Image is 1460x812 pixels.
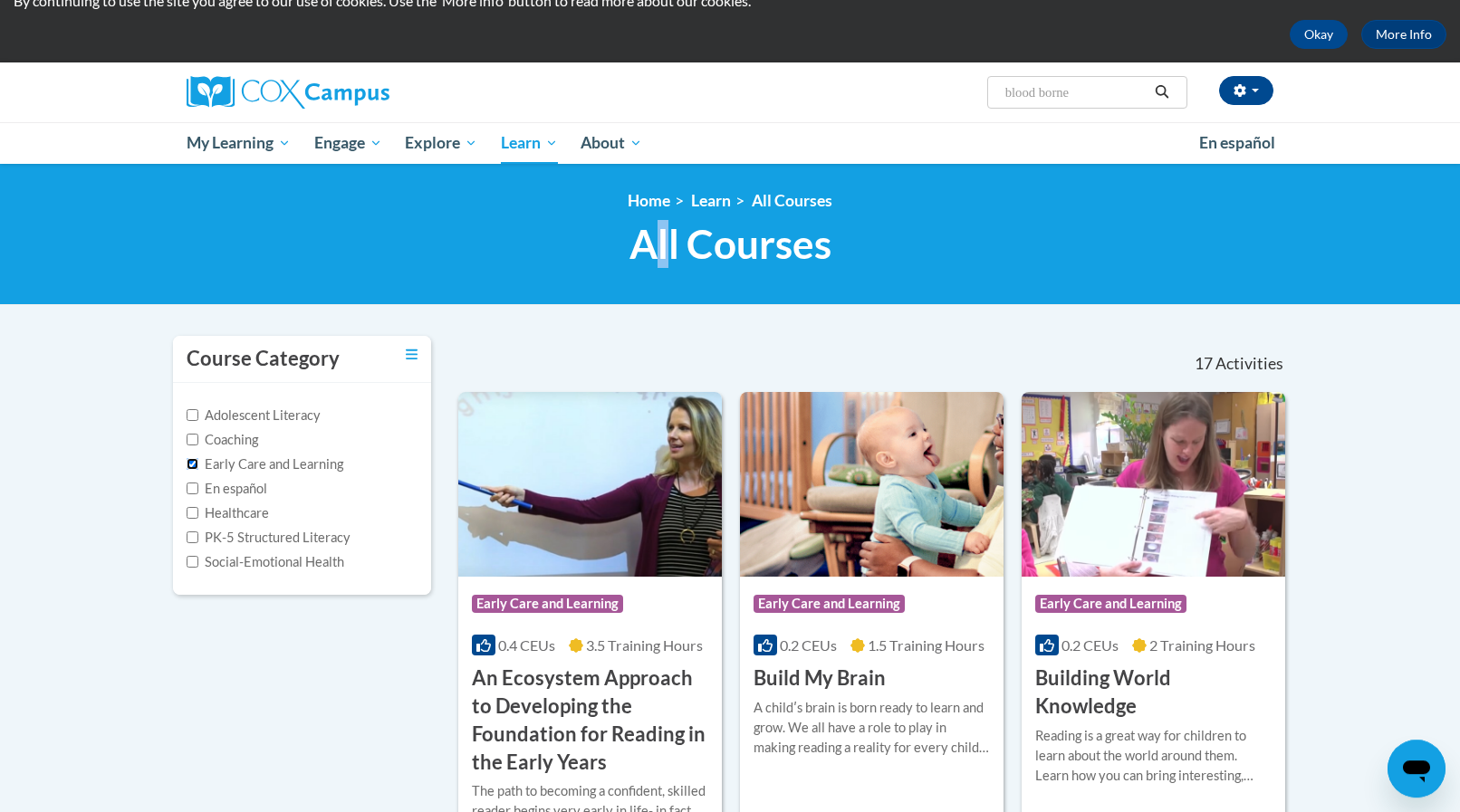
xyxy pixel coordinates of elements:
[187,556,198,568] input: Checkbox for Options
[501,132,558,154] span: Learn
[629,220,831,268] span: All Courses
[1035,664,1272,721] h3: Building World Knowledge
[586,636,703,654] span: 3.5 Training Hours
[472,664,708,776] h3: An Ecosystem Approach to Developing the Foundation for Reading in the Early Years
[1061,636,1119,654] span: 0.2 CEUs
[780,636,837,654] span: 0.2 CEUs
[187,406,321,425] label: Adolescent Literacy
[1035,595,1186,613] span: Early Care and Learning
[187,345,340,373] h3: Course Category
[187,479,267,499] label: En español
[570,122,655,164] a: About
[1361,20,1446,49] a: More Info
[187,76,389,109] img: Cox Campus
[1219,76,1273,105] button: Account Settings
[489,122,570,164] a: Learn
[868,636,985,654] span: 1.5 Training Hours
[187,507,198,519] input: Checkbox for Options
[314,132,382,154] span: Engage
[1004,81,1148,103] input: Search Courses
[754,664,886,693] h3: Build My Brain
[472,595,623,613] span: Early Care and Learning
[187,434,198,445] input: Checkbox for Options
[393,122,489,164] a: Explore
[187,454,343,474] label: Early Care and Learning
[1187,124,1287,162] a: En español
[187,528,351,548] label: PK-5 Structured Literacy
[1215,354,1283,374] span: Activities
[406,345,418,365] a: Toggle collapse
[754,698,990,758] div: A childʹs brain is born ready to learn and grow. We all have a role to play in making reading a r...
[691,191,731,210] a: Learn
[1035,726,1272,786] div: Reading is a great way for children to learn about the world around them. Learn how you can bring...
[159,122,1301,164] div: Main menu
[303,122,394,164] a: Engage
[1199,133,1275,152] span: En español
[187,430,258,450] label: Coaching
[752,191,832,210] a: All Courses
[740,392,1004,577] img: Course Logo
[1388,740,1446,798] iframe: Button to launch messaging window
[175,122,303,164] a: My Learning
[187,132,291,154] span: My Learning
[1290,20,1348,49] button: Okay
[581,132,642,154] span: About
[187,503,269,523] label: Healthcare
[498,636,555,654] span: 0.4 CEUs
[458,392,722,577] img: Course Logo
[187,531,198,543] input: Checkbox for Options
[628,191,670,210] a: Home
[1149,636,1255,654] span: 2 Training Hours
[1148,81,1176,103] button: Search
[187,552,344,572] label: Social-Emotional Health
[1022,392,1285,577] img: Course Logo
[187,76,531,109] a: Cox Campus
[187,409,198,421] input: Checkbox for Options
[187,458,198,470] input: Checkbox for Options
[754,595,905,613] span: Early Care and Learning
[187,482,198,494] input: Checkbox for Options
[405,132,477,154] span: Explore
[1195,354,1213,374] span: 17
